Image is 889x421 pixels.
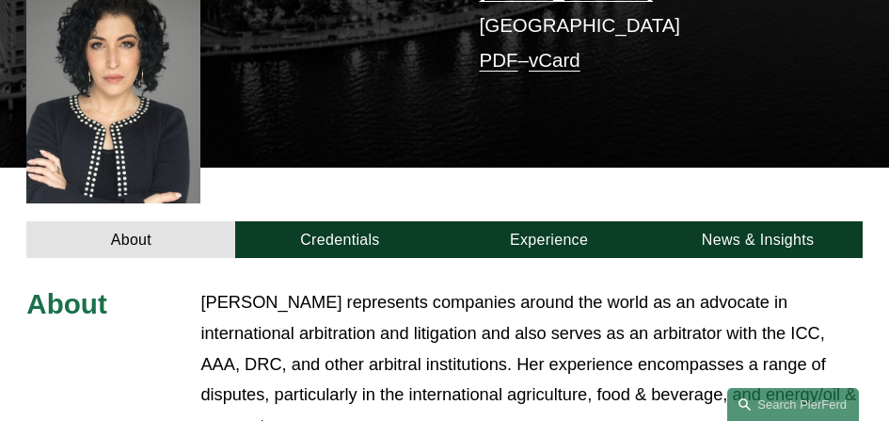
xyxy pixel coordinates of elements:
[654,221,863,257] a: News & Insights
[445,221,654,257] a: Experience
[480,49,518,71] a: PDF
[26,221,235,257] a: About
[26,288,106,319] span: About
[235,221,444,257] a: Credentials
[529,49,580,71] a: vCard
[727,388,859,421] a: Search this site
